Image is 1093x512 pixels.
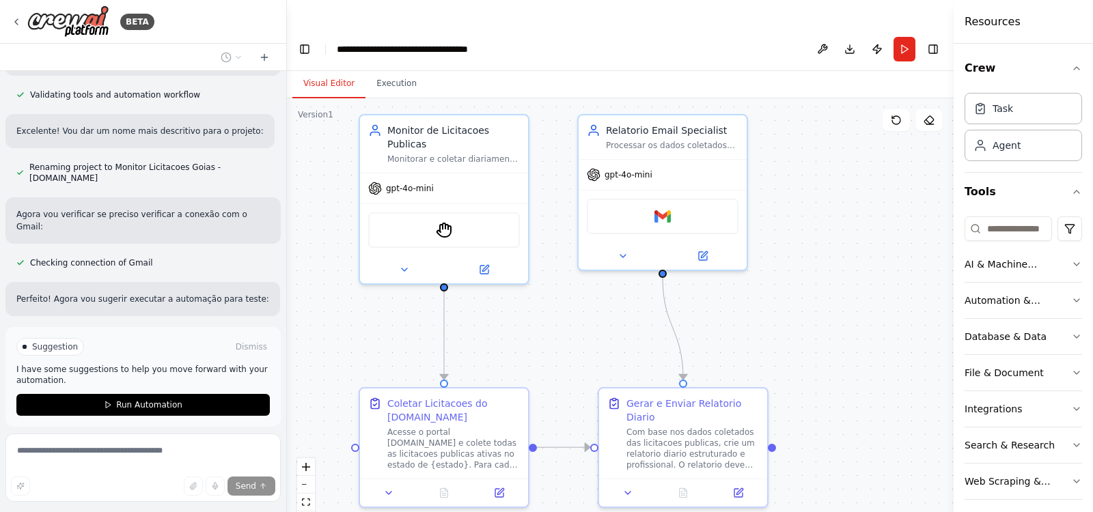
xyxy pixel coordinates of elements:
[27,5,109,38] img: Logo
[965,330,1047,343] div: Database & Data
[297,494,315,511] button: fit view
[965,246,1082,282] button: AI & Machine Learning
[577,114,748,271] div: Relatorio Email SpecialistProcessar os dados coletados de licitacoes publicas e gerar um relatori...
[215,49,248,66] button: Switch to previous chat
[387,124,520,151] div: Monitor de Licitacoes Publicas
[11,477,30,496] button: Improve this prompt
[626,397,759,424] div: Gerar e Enviar Relatorio Diario
[359,114,529,285] div: Monitor de Licitacoes PublicasMonitorar e coletar diariamente todas as licitacoes publicas no est...
[437,291,451,380] g: Edge from b4eb24a4-8616-4656-9019-799bfeceefc5 to 536dd6a0-b4a2-418b-9593-36e95f0ffe6e
[253,49,275,66] button: Start a new chat
[359,387,529,508] div: Coletar Licitacoes do [DOMAIN_NAME]Acesse o portal [DOMAIN_NAME] e colete todas as licitacoes pub...
[664,248,741,264] button: Open in side panel
[965,366,1044,380] div: File & Document
[30,257,153,268] span: Checking connection of Gmail
[184,477,203,496] button: Upload files
[387,154,520,165] div: Monitorar e coletar diariamente todas as licitacoes publicas no estado de {estado} atraves do por...
[606,140,738,151] div: Processar os dados coletados de licitacoes publicas e gerar um relatorio diario estruturado e inf...
[965,464,1082,499] button: Web Scraping & Browsing
[654,485,712,501] button: No output available
[365,70,428,98] button: Execution
[626,427,759,470] div: Com base nos dados coletados das licitacoes publicas, crie um relatorio diario estruturado e prof...
[965,355,1082,390] button: File & Document
[387,427,520,470] div: Acesse o portal [DOMAIN_NAME] e colete todas as licitacoes publicas ativas no estado de {estado}....
[297,476,315,494] button: zoom out
[965,283,1082,318] button: Automation & Integration
[236,481,256,492] span: Send
[654,208,671,225] img: Gmail
[965,14,1021,30] h4: Resources
[993,139,1021,152] div: Agent
[965,438,1055,452] div: Search & Research
[436,222,452,238] img: StagehandTool
[415,485,473,501] button: No output available
[386,183,434,194] span: gpt-4o-mini
[965,173,1082,211] button: Tools
[295,40,314,59] button: Hide left sidebar
[924,40,943,59] button: Hide right sidebar
[16,394,270,416] button: Run Automation
[965,87,1082,172] div: Crew
[475,485,523,501] button: Open in side panel
[605,169,652,180] span: gpt-4o-mini
[965,319,1082,354] button: Database & Data
[206,477,225,496] button: Click to speak your automation idea
[16,125,264,137] p: Excelente! Vou dar um nome mais descritivo para o projeto:
[16,208,270,233] p: Agora vou verificar se preciso verificar a conexão com o Gmail:
[227,477,275,496] button: Send
[29,162,270,184] span: Renaming project to Monitor Licitacoes Goias - [DOMAIN_NAME]
[298,109,333,120] div: Version 1
[715,485,762,501] button: Open in side panel
[387,397,520,424] div: Coletar Licitacoes do [DOMAIN_NAME]
[445,261,523,278] button: Open in side panel
[965,257,1071,271] div: AI & Machine Learning
[537,440,590,454] g: Edge from 536dd6a0-b4a2-418b-9593-36e95f0ffe6e to 9c63ec83-579e-40a3-8d72-4541a16b7880
[965,49,1082,87] button: Crew
[16,293,269,305] p: Perfeito! Agora vou sugerir executar a automação para teste:
[965,391,1082,427] button: Integrations
[598,387,769,508] div: Gerar e Enviar Relatorio DiarioCom base nos dados coletados das licitacoes publicas, crie um rela...
[965,427,1082,463] button: Search & Research
[30,89,200,100] span: Validating tools and automation workflow
[16,364,270,386] p: I have some suggestions to help you move forward with your automation.
[233,340,270,354] button: Dismiss
[120,14,154,30] div: BETA
[292,70,365,98] button: Visual Editor
[656,277,690,380] g: Edge from 7ecf3558-56b7-4296-92fc-9776c3c17a88 to 9c63ec83-579e-40a3-8d72-4541a16b7880
[32,341,78,352] span: Suggestion
[965,474,1071,488] div: Web Scraping & Browsing
[965,402,1022,416] div: Integrations
[116,399,182,410] span: Run Automation
[606,124,738,137] div: Relatorio Email Specialist
[337,42,490,56] nav: breadcrumb
[297,458,315,476] button: zoom in
[965,294,1071,307] div: Automation & Integration
[993,102,1013,115] div: Task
